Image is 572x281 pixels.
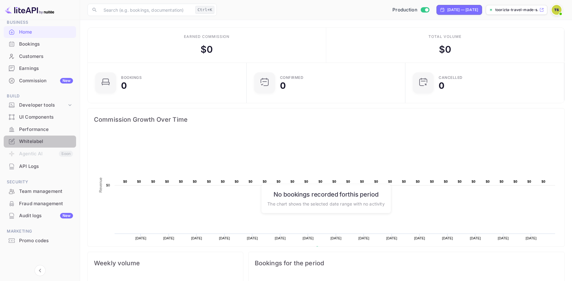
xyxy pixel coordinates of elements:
img: LiteAPI logo [5,5,54,15]
text: $0 [374,180,378,183]
text: $0 [416,180,420,183]
button: Collapse navigation [34,265,46,276]
span: Commission Growth Over Time [94,115,558,124]
div: Whitelabel [19,138,73,145]
text: $0 [277,180,281,183]
h6: No bookings recorded for this period [267,190,384,198]
text: $0 [249,180,253,183]
div: Developer tools [4,100,76,111]
a: Customers [4,51,76,62]
span: Production [392,6,417,14]
text: $0 [221,180,225,183]
div: Bookings [121,76,142,79]
text: [DATE] [135,236,146,240]
text: Revenue [321,246,337,250]
text: [DATE] [498,236,509,240]
div: API Logs [19,163,73,170]
text: [DATE] [414,236,425,240]
p: toorizta-travel-made-s... [495,7,538,13]
div: Fraud management [19,200,73,207]
div: New [60,78,73,83]
text: $0 [430,180,434,183]
div: UI Components [19,114,73,121]
div: Ctrl+K [195,6,214,14]
a: CommissionNew [4,75,76,86]
div: Customers [4,51,76,63]
div: Audit logs [19,212,73,219]
text: Revenue [99,177,103,193]
text: $0 [151,180,155,183]
a: API Logs [4,161,76,172]
div: Earnings [19,65,73,72]
text: [DATE] [331,236,342,240]
a: Earnings [4,63,76,74]
a: UI Components [4,111,76,123]
div: [DATE] — [DATE] [447,7,478,13]
a: Audit logsNew [4,210,76,221]
text: $0 [527,180,531,183]
p: The chart shows the selected date range with no activity [267,200,384,207]
text: $0 [360,180,364,183]
text: $0 [472,180,476,183]
text: $0 [542,180,546,183]
div: Home [19,29,73,36]
text: $0 [486,180,490,183]
span: Bookings for the period [255,258,558,268]
a: Fraud management [4,198,76,209]
text: $0 [458,180,462,183]
input: Search (e.g. bookings, documentation) [100,4,193,16]
text: $0 [318,180,323,183]
div: 0 [280,81,286,90]
text: [DATE] [302,236,314,240]
div: Customers [19,53,73,60]
text: [DATE] [275,236,286,240]
a: Team management [4,185,76,197]
span: Build [4,93,76,100]
div: Promo codes [19,237,73,244]
a: Performance [4,124,76,135]
text: $0 [137,180,141,183]
div: CommissionNew [4,75,76,87]
div: Earnings [4,63,76,75]
text: [DATE] [359,236,370,240]
div: $ 0 [439,43,451,56]
div: Developer tools [19,102,67,109]
text: $0 [402,180,406,183]
div: Earned commission [184,34,229,39]
text: $0 [165,180,169,183]
a: Home [4,26,76,38]
a: Promo codes [4,235,76,246]
div: Commission [19,77,73,84]
div: Bookings [4,38,76,50]
text: $0 [444,180,448,183]
div: Audit logsNew [4,210,76,222]
text: $0 [388,180,392,183]
text: $0 [123,180,127,183]
text: $0 [106,183,110,187]
text: $0 [207,180,211,183]
div: Fraud management [4,198,76,210]
div: $ 0 [201,43,213,56]
div: Performance [4,124,76,136]
span: Business [4,19,76,26]
span: Security [4,179,76,185]
text: [DATE] [386,236,397,240]
a: Whitelabel [4,136,76,147]
div: Bookings [19,41,73,48]
div: Total volume [428,34,461,39]
text: [DATE] [219,236,230,240]
span: Weekly volume [94,258,237,268]
div: Confirmed [280,76,304,79]
text: $0 [290,180,294,183]
text: $0 [332,180,336,183]
div: New [60,213,73,218]
img: Toorizta Travel Made Simple [552,5,562,15]
div: Whitelabel [4,136,76,148]
div: CANCELLED [439,76,463,79]
text: $0 [193,180,197,183]
div: Performance [19,126,73,133]
div: 0 [121,81,127,90]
